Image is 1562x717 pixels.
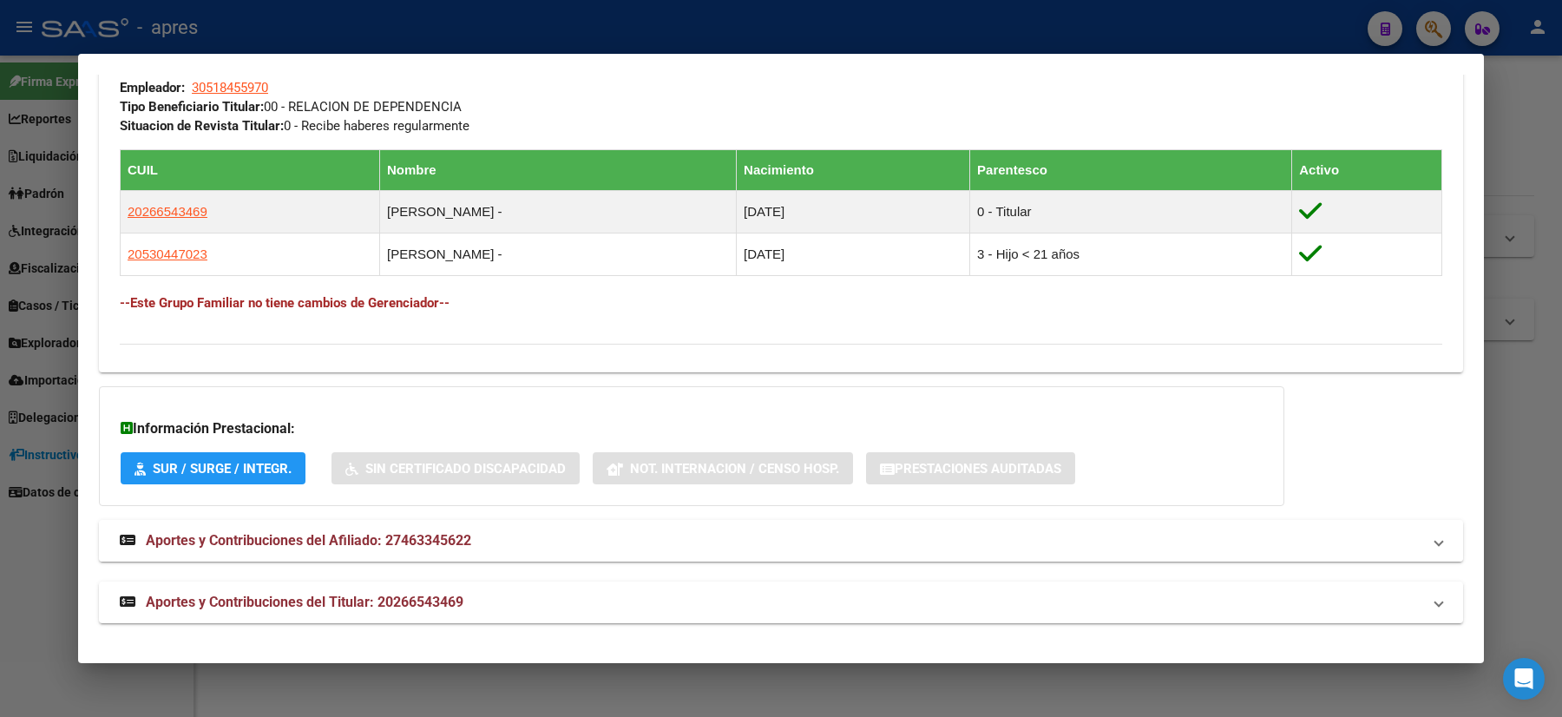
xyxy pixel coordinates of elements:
[120,99,264,115] strong: Tipo Beneficiario Titular:
[365,461,566,477] span: Sin Certificado Discapacidad
[120,118,469,134] span: 0 - Recibe haberes regularmente
[970,150,1292,191] th: Parentesco
[99,520,1463,562] mat-expansion-panel-header: Aportes y Contribuciones del Afiliado: 27463345622
[121,150,380,191] th: CUIL
[380,234,737,276] td: [PERSON_NAME] -
[146,532,471,549] span: Aportes y Contribuciones del Afiliado: 27463345622
[737,150,970,191] th: Nacimiento
[99,582,1463,623] mat-expansion-panel-header: Aportes y Contribuciones del Titular: 20266543469
[380,150,737,191] th: Nombre
[121,418,1263,439] h3: Información Prestacional:
[737,234,970,276] td: [DATE]
[970,234,1292,276] td: 3 - Hijo < 21 años
[120,293,1442,312] h4: --Este Grupo Familiar no tiene cambios de Gerenciador--
[895,461,1061,477] span: Prestaciones Auditadas
[737,191,970,234] td: [DATE]
[630,461,839,477] span: Not. Internacion / Censo Hosp.
[380,191,737,234] td: [PERSON_NAME] -
[1292,150,1442,191] th: Activo
[121,452,305,484] button: SUR / SURGE / INTEGR.
[153,461,292,477] span: SUR / SURGE / INTEGR.
[120,99,462,115] span: 00 - RELACION DE DEPENDENCIA
[128,247,207,261] span: 20530447023
[593,452,853,484] button: Not. Internacion / Censo Hosp.
[866,452,1075,484] button: Prestaciones Auditadas
[192,80,268,95] span: 30518455970
[120,80,185,95] strong: Empleador:
[120,118,284,134] strong: Situacion de Revista Titular:
[331,452,580,484] button: Sin Certificado Discapacidad
[146,594,463,610] span: Aportes y Contribuciones del Titular: 20266543469
[970,191,1292,234] td: 0 - Titular
[128,204,207,219] span: 20266543469
[1503,658,1545,700] div: Open Intercom Messenger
